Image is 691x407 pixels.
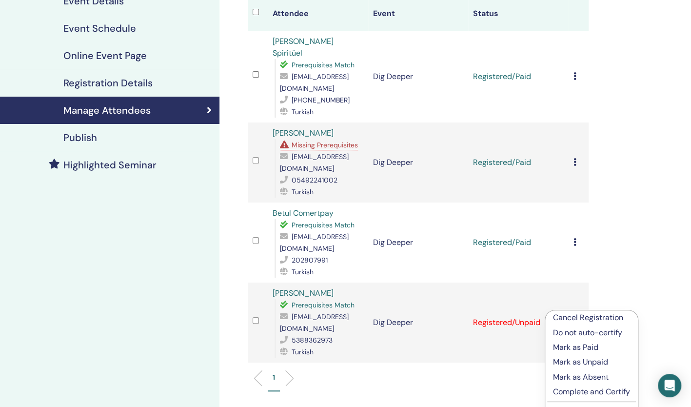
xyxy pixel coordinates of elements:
a: [PERSON_NAME] Spiritüel [273,36,334,58]
span: Prerequisites Match [292,61,355,69]
td: Dig Deeper [368,203,468,283]
h4: Online Event Page [63,50,147,61]
h4: Event Schedule [63,22,136,34]
div: Open Intercom Messenger [658,374,681,397]
p: Mark as Paid [553,342,630,353]
span: Turkish [292,267,314,276]
span: Turkish [292,347,314,356]
p: 1 [273,372,275,383]
h4: Manage Attendees [63,104,151,116]
p: Mark as Unpaid [553,356,630,368]
h4: Highlighted Seminar [63,159,157,171]
span: [EMAIL_ADDRESS][DOMAIN_NAME] [280,312,349,333]
a: [PERSON_NAME] [273,288,334,298]
span: Prerequisites Match [292,221,355,229]
span: [EMAIL_ADDRESS][DOMAIN_NAME] [280,232,349,253]
p: Cancel Registration [553,312,630,324]
a: [PERSON_NAME] [273,128,334,138]
span: Missing Prerequisites [292,141,358,149]
span: [EMAIL_ADDRESS][DOMAIN_NAME] [280,72,349,93]
td: Dig Deeper [368,122,468,203]
td: Dig Deeper [368,283,468,363]
span: [EMAIL_ADDRESS][DOMAIN_NAME] [280,152,349,173]
span: 5388362973 [292,336,333,345]
span: Turkish [292,107,314,116]
td: Dig Deeper [368,31,468,122]
span: [PHONE_NUMBER] [292,96,350,104]
span: 202807991 [292,256,328,265]
span: Turkish [292,187,314,196]
span: 05492241002 [292,176,337,184]
span: Prerequisites Match [292,301,355,309]
h4: Publish [63,132,97,143]
a: Betul Comertpay [273,208,334,218]
p: Complete and Certify [553,386,630,398]
p: Mark as Absent [553,371,630,383]
h4: Registration Details [63,77,153,89]
p: Do not auto-certify [553,327,630,339]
